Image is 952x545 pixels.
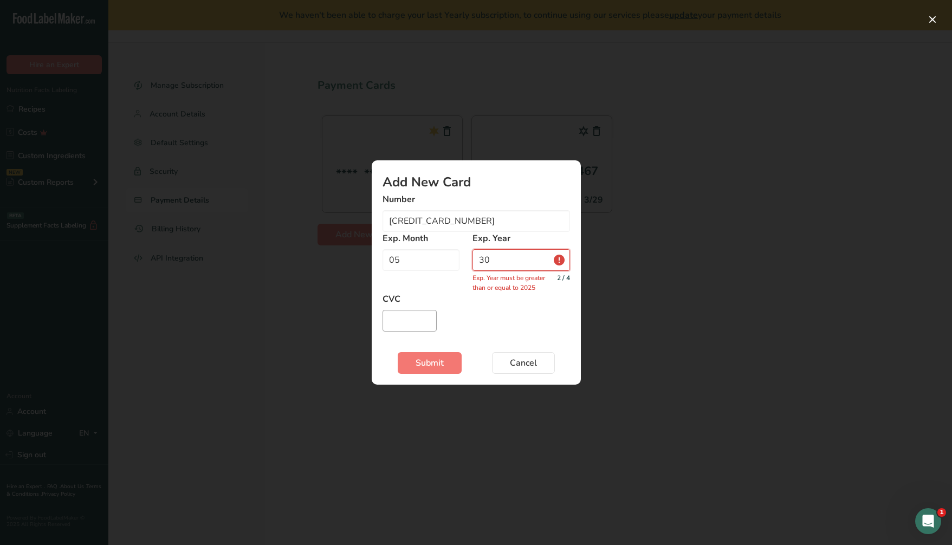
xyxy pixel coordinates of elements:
[398,352,462,374] button: Submit
[492,352,555,374] button: Cancel
[383,249,459,271] input: 2
[472,232,570,245] label: Exp. Year
[416,356,444,369] span: Submit
[383,193,570,206] label: Number
[472,249,570,271] input: 2029
[557,273,570,283] small: 2 / 4
[383,293,437,306] label: CVC
[510,356,537,369] span: Cancel
[383,176,570,189] h1: Add New Card
[937,508,946,517] span: 1
[383,232,459,245] label: Exp. Month
[472,273,570,293] p: Exp. Year must be greater than or equal to 2025
[915,508,941,534] iframe: Intercom live chat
